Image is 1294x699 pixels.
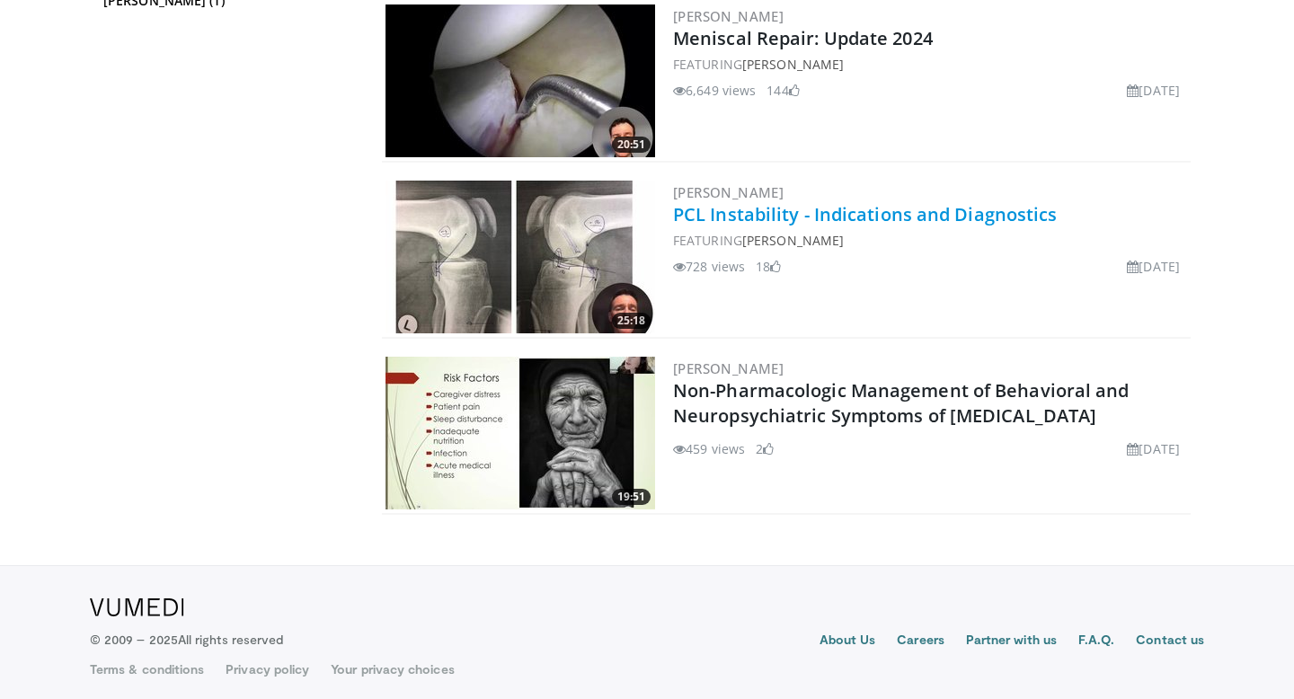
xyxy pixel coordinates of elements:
li: 144 [767,81,799,100]
a: [PERSON_NAME] [673,7,784,25]
img: 106a3a39-ec7f-4e65-a126-9a23cf1eacd5.300x170_q85_crop-smart_upscale.jpg [386,4,655,157]
p: © 2009 – 2025 [90,631,283,649]
a: Your privacy choices [331,660,454,678]
li: [DATE] [1127,439,1180,458]
a: [PERSON_NAME] [673,183,784,201]
a: Privacy policy [226,660,309,678]
a: Careers [897,631,944,652]
div: FEATURING [673,55,1187,74]
li: 459 views [673,439,745,458]
img: VuMedi Logo [90,598,184,616]
a: PCL Instability - Indications and Diagnostics [673,202,1058,226]
a: Contact us [1136,631,1204,652]
span: 20:51 [612,137,651,153]
li: [DATE] [1127,257,1180,276]
a: [PERSON_NAME] [673,359,784,377]
a: About Us [820,631,876,652]
img: 52e37106-c462-4b1f-8f49-2dc16c0d4fb9.300x170_q85_crop-smart_upscale.jpg [386,181,655,333]
li: 728 views [673,257,745,276]
a: [PERSON_NAME] [742,232,844,249]
span: 19:51 [612,489,651,505]
span: 25:18 [612,313,651,329]
a: Meniscal Repair: Update 2024 [673,26,933,50]
a: Terms & conditions [90,660,204,678]
li: 6,649 views [673,81,756,100]
li: 18 [756,257,781,276]
span: All rights reserved [178,632,283,647]
a: Non-Pharmacologic Management of Behavioral and Neuropsychiatric Symptoms of [MEDICAL_DATA] [673,378,1130,428]
img: 33878450-4b03-4f56-8252-6b8217cf393f.300x170_q85_crop-smart_upscale.jpg [386,357,655,509]
a: F.A.Q. [1078,631,1114,652]
a: 19:51 [386,357,655,509]
a: [PERSON_NAME] [742,56,844,73]
a: 20:51 [386,4,655,157]
a: Partner with us [966,631,1057,652]
div: FEATURING [673,231,1187,250]
li: [DATE] [1127,81,1180,100]
a: 25:18 [386,181,655,333]
li: 2 [756,439,774,458]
